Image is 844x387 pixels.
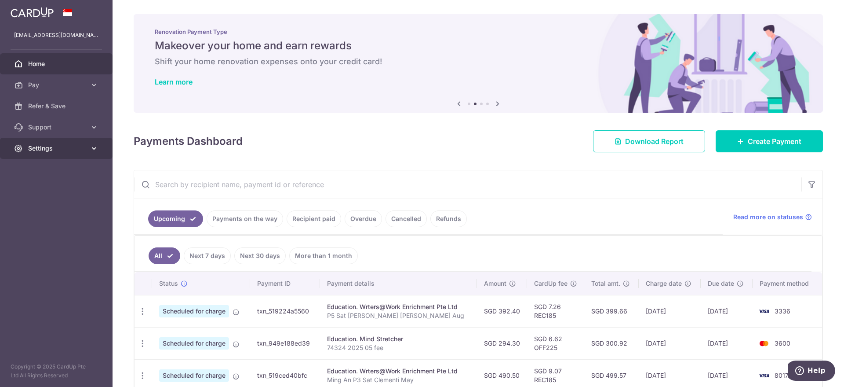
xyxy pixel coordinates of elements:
[755,370,773,381] img: Bank Card
[28,144,86,153] span: Settings
[733,213,803,221] span: Read more on statuses
[28,123,86,132] span: Support
[155,56,802,67] h6: Shift your home renovation expenses onto your credit card!
[430,210,467,227] a: Refunds
[753,272,822,295] th: Payment method
[708,279,734,288] span: Due date
[159,279,178,288] span: Status
[28,102,86,111] span: Refer & Save
[593,130,705,152] a: Download Report
[28,81,86,89] span: Pay
[701,327,753,359] td: [DATE]
[386,210,427,227] a: Cancelled
[755,338,773,349] img: Bank Card
[327,311,470,320] p: P5 Sat [PERSON_NAME] [PERSON_NAME] Aug
[148,210,203,227] a: Upcoming
[155,39,802,53] h5: Makeover your home and earn rewards
[184,247,231,264] a: Next 7 days
[28,59,86,68] span: Home
[159,369,229,382] span: Scheduled for charge
[733,213,812,221] a: Read more on statuses
[134,133,243,149] h4: Payments Dashboard
[207,210,283,227] a: Payments on the way
[484,279,506,288] span: Amount
[775,372,789,379] span: 8017
[591,279,620,288] span: Total amt.
[327,367,470,376] div: Education. Wrters@Work Enrichment Pte Ltd
[527,327,584,359] td: SGD 6.62 OFF225
[327,302,470,311] div: Education. Wrters@Work Enrichment Pte Ltd
[327,376,470,384] p: Ming An P3 Sat Clementi May
[646,279,682,288] span: Charge date
[701,295,753,327] td: [DATE]
[159,305,229,317] span: Scheduled for charge
[716,130,823,152] a: Create Payment
[289,247,358,264] a: More than 1 month
[584,295,639,327] td: SGD 399.66
[287,210,341,227] a: Recipient paid
[584,327,639,359] td: SGD 300.92
[250,272,320,295] th: Payment ID
[534,279,568,288] span: CardUp fee
[639,327,701,359] td: [DATE]
[775,339,790,347] span: 3600
[250,327,320,359] td: txn_949e188ed39
[149,247,180,264] a: All
[134,170,801,199] input: Search by recipient name, payment id or reference
[527,295,584,327] td: SGD 7.26 REC185
[134,14,823,113] img: Renovation banner
[327,343,470,352] p: 74324 2025 05 fee
[250,295,320,327] td: txn_519224a5560
[625,136,684,147] span: Download Report
[775,307,790,315] span: 3336
[155,77,193,86] a: Learn more
[11,7,54,18] img: CardUp
[327,335,470,343] div: Education. Mind Stretcher
[234,247,286,264] a: Next 30 days
[755,306,773,317] img: Bank Card
[639,295,701,327] td: [DATE]
[159,337,229,350] span: Scheduled for charge
[155,28,802,35] p: Renovation Payment Type
[477,295,527,327] td: SGD 392.40
[477,327,527,359] td: SGD 294.30
[320,272,477,295] th: Payment details
[748,136,801,147] span: Create Payment
[345,210,382,227] a: Overdue
[14,31,98,40] p: [EMAIL_ADDRESS][DOMAIN_NAME]
[788,361,835,383] iframe: Opens a widget where you can find more information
